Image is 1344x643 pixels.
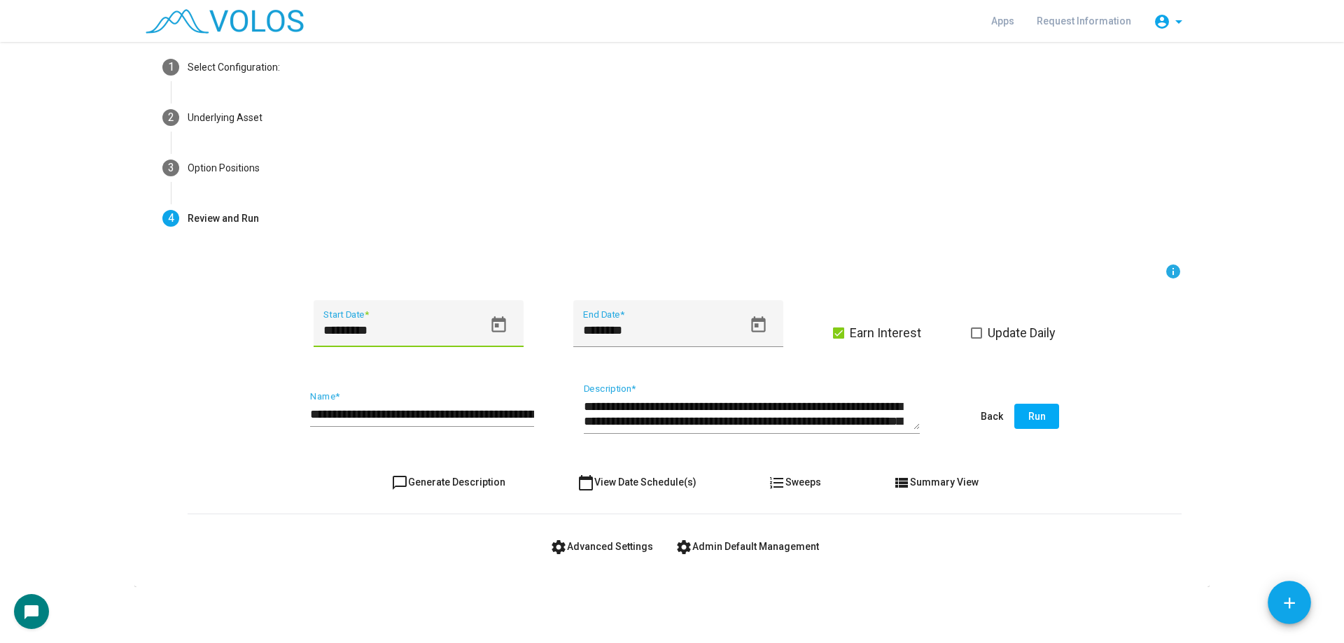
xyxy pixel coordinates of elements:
[769,474,785,491] mat-icon: format_list_numbered
[577,476,696,488] span: View Date Schedule(s)
[1170,13,1187,30] mat-icon: arrow_drop_down
[981,411,1003,422] span: Back
[893,474,910,491] mat-icon: view_list
[743,309,774,341] button: Open calendar
[969,404,1014,429] button: Back
[577,474,594,491] mat-icon: calendar_today
[769,476,821,488] span: Sweeps
[980,8,1025,34] a: Apps
[1165,263,1182,280] mat-icon: info
[23,604,40,621] mat-icon: chat_bubble
[550,541,653,552] span: Advanced Settings
[391,474,408,491] mat-icon: chat_bubble_outline
[188,111,262,125] div: Underlying Asset
[168,211,174,225] span: 4
[1025,8,1142,34] a: Request Information
[675,539,692,556] mat-icon: settings
[539,534,664,559] button: Advanced Settings
[1014,404,1059,429] button: Run
[168,60,174,73] span: 1
[188,161,260,176] div: Option Positions
[664,534,830,559] button: Admin Default Management
[850,325,921,341] span: Earn Interest
[675,541,819,552] span: Admin Default Management
[188,211,259,226] div: Review and Run
[882,469,990,495] button: Summary View
[991,15,1014,27] span: Apps
[168,111,174,124] span: 2
[1268,581,1311,624] button: Add icon
[168,161,174,174] span: 3
[988,325,1056,341] span: Update Daily
[483,309,514,341] button: Open calendar
[380,469,517,495] button: Generate Description
[391,476,505,488] span: Generate Description
[566,469,708,495] button: View Date Schedule(s)
[550,539,567,556] mat-icon: settings
[893,476,979,488] span: Summary View
[1154,13,1170,30] mat-icon: account_circle
[1037,15,1131,27] span: Request Information
[188,60,280,75] div: Select Configuration:
[757,469,832,495] button: Sweeps
[1280,594,1298,612] mat-icon: add
[1028,411,1046,422] span: Run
